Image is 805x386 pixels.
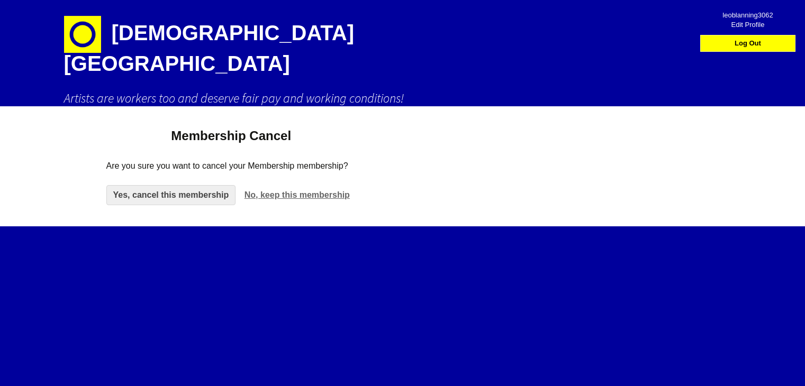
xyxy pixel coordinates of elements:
p: Are you sure you want to cancel your Membership membership? [106,160,356,172]
h2: Artists are workers too and deserve fair pay and working conditions! [64,90,741,106]
a: Yes, cancel this membership [106,185,236,205]
a: No, keep this membership [238,186,356,205]
img: circle-e1448293145835.png [64,16,101,53]
span: leoblanning3062 [710,7,785,16]
span: Edit Profile [710,16,785,26]
h1: Membership Cancel [106,127,356,144]
a: Log Out [703,35,793,51]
